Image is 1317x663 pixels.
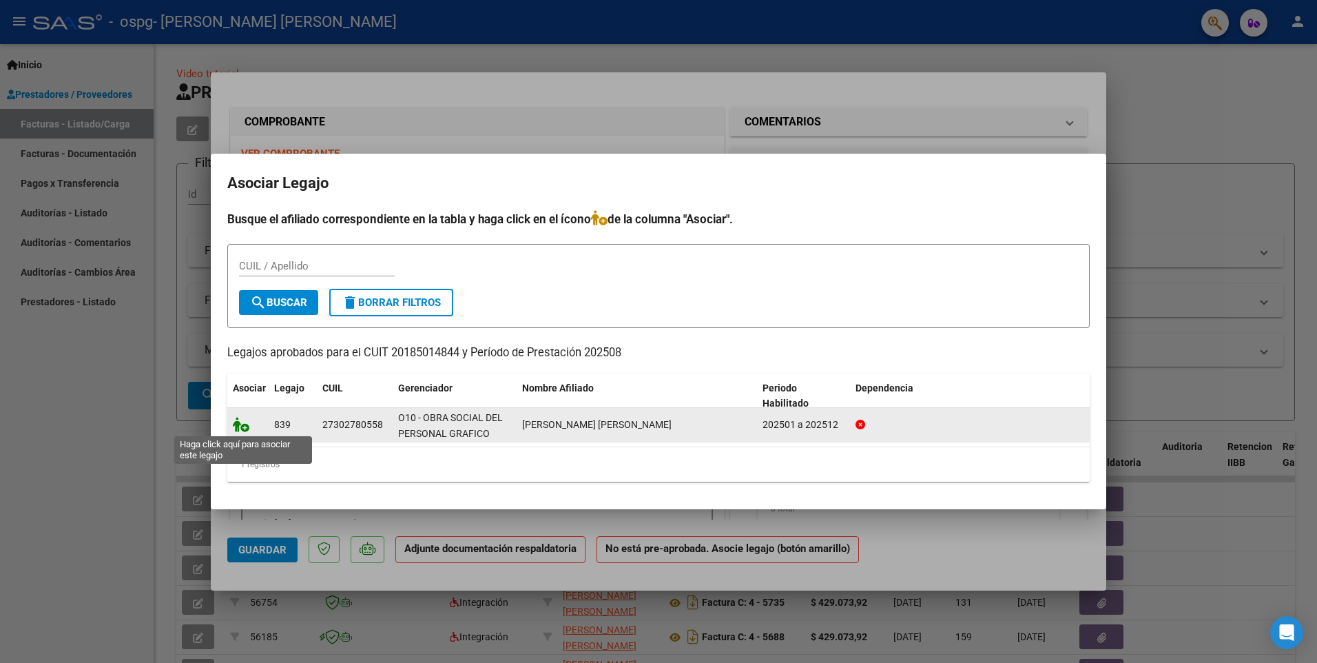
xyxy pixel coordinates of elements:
h2: Asociar Legajo [227,170,1090,196]
div: 202501 a 202512 [763,417,844,433]
datatable-header-cell: Dependencia [850,374,1090,419]
span: CUIL [322,382,343,394]
datatable-header-cell: Gerenciador [393,374,517,419]
datatable-header-cell: Nombre Afiliado [517,374,757,419]
span: Legajo [274,382,304,394]
button: Borrar Filtros [329,289,453,316]
button: Buscar [239,290,318,315]
span: Asociar [233,382,266,394]
div: 27302780558 [322,417,383,433]
p: Legajos aprobados para el CUIT 20185014844 y Período de Prestación 202508 [227,345,1090,362]
span: Gerenciador [398,382,453,394]
mat-icon: delete [342,294,358,311]
div: 1 registros [227,447,1090,482]
datatable-header-cell: Legajo [269,374,317,419]
span: Borrar Filtros [342,296,441,309]
mat-icon: search [250,294,267,311]
span: Nombre Afiliado [522,382,594,394]
datatable-header-cell: Periodo Habilitado [757,374,850,419]
datatable-header-cell: CUIL [317,374,393,419]
span: 839 [274,419,291,430]
span: Dependencia [855,382,913,394]
span: DOHM LARA EMILSE [522,419,672,430]
span: O10 - OBRA SOCIAL DEL PERSONAL GRAFICO [398,412,503,439]
h4: Busque el afiliado correspondiente en la tabla y haga click en el ícono de la columna "Asociar". [227,210,1090,228]
datatable-header-cell: Asociar [227,374,269,419]
span: Periodo Habilitado [763,382,809,409]
span: Buscar [250,296,307,309]
div: Open Intercom Messenger [1270,616,1303,649]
